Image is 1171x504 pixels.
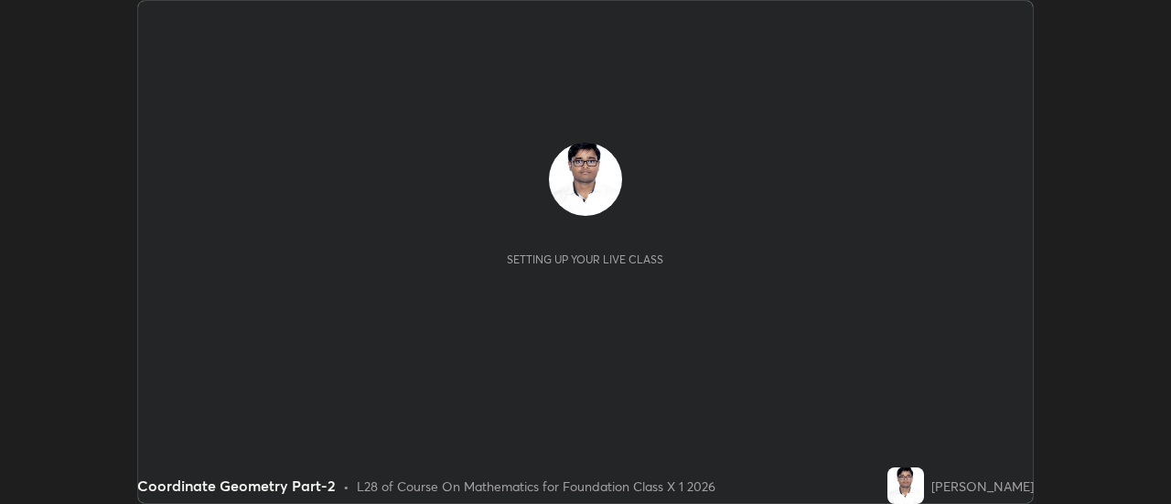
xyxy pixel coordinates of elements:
[507,252,663,266] div: Setting up your live class
[931,477,1034,496] div: [PERSON_NAME]
[887,467,924,504] img: c2357da53e6c4a768a63f5a7834c11d3.jpg
[549,143,622,216] img: c2357da53e6c4a768a63f5a7834c11d3.jpg
[343,477,349,496] div: •
[357,477,715,496] div: L28 of Course On Mathematics for Foundation Class X 1 2026
[137,475,336,497] div: Coordinate Geometry Part-2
